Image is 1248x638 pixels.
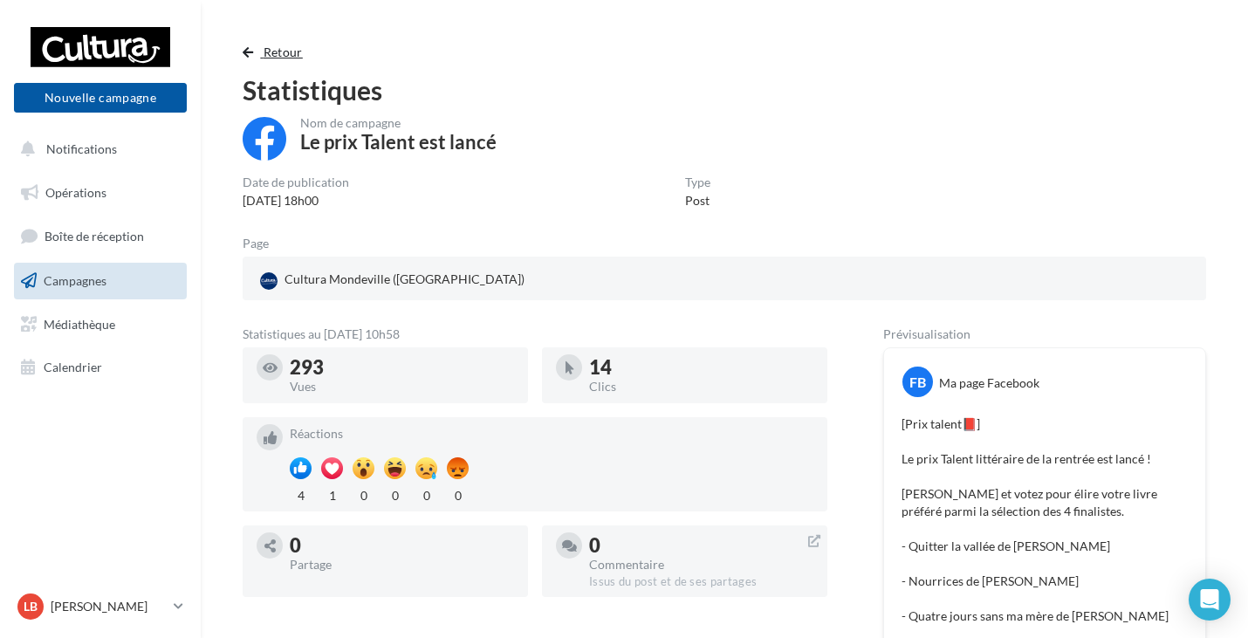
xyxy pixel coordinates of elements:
[902,367,933,397] div: FB
[321,484,343,504] div: 1
[685,176,710,189] div: Type
[10,306,190,343] a: Médiathèque
[589,381,813,393] div: Clics
[10,217,190,255] a: Boîte de réception
[257,267,528,293] div: Cultura Mondeville ([GEOGRAPHIC_DATA])
[264,45,303,59] span: Retour
[939,374,1039,392] div: Ma page Facebook
[14,590,187,623] a: LB [PERSON_NAME]
[589,536,813,555] div: 0
[290,559,514,571] div: Partage
[10,263,190,299] a: Campagnes
[44,273,106,288] span: Campagnes
[243,176,349,189] div: Date de publication
[290,484,312,504] div: 4
[10,175,190,211] a: Opérations
[290,358,514,377] div: 293
[384,484,406,504] div: 0
[243,42,310,63] button: Retour
[290,536,514,555] div: 0
[589,358,813,377] div: 14
[243,328,827,340] div: Statistiques au [DATE] 10h58
[46,141,117,156] span: Notifications
[883,328,1206,340] div: Prévisualisation
[243,77,1206,103] div: Statistiques
[44,360,102,374] span: Calendrier
[589,574,813,590] div: Issus du post et de ses partages
[24,598,38,615] span: LB
[10,131,183,168] button: Notifications
[353,484,374,504] div: 0
[1189,579,1231,621] div: Open Intercom Messenger
[300,133,497,152] div: Le prix Talent est lancé
[45,229,144,244] span: Boîte de réception
[257,267,568,293] a: Cultura Mondeville ([GEOGRAPHIC_DATA])
[290,381,514,393] div: Vues
[14,83,187,113] button: Nouvelle campagne
[447,484,469,504] div: 0
[290,428,813,440] div: Réactions
[10,349,190,386] a: Calendrier
[300,117,497,129] div: Nom de campagne
[51,598,167,615] p: [PERSON_NAME]
[45,185,106,200] span: Opérations
[243,192,349,209] div: [DATE] 18h00
[685,192,710,209] div: Post
[243,237,283,250] div: Page
[415,484,437,504] div: 0
[589,559,813,571] div: Commentaire
[44,316,115,331] span: Médiathèque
